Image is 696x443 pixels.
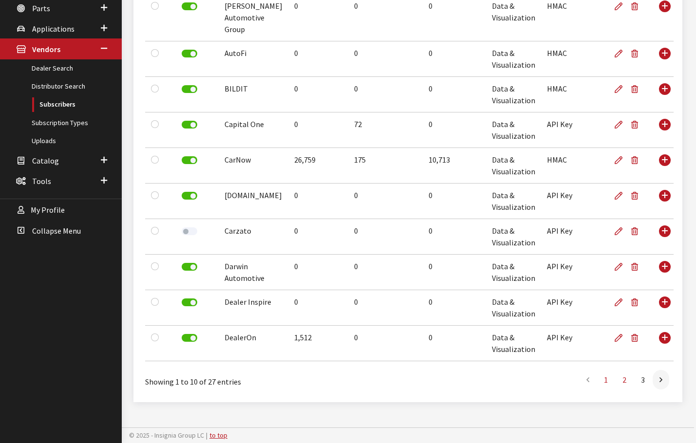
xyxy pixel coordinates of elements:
button: Delete Subscriber [627,255,646,279]
td: 0 [423,255,486,290]
td: Use Enter key to show more/less [652,184,674,219]
td: 0 [288,290,348,326]
td: 0 [348,326,423,361]
td: 0 [423,290,486,326]
label: Deactivate Subscriber [182,2,197,10]
label: Deactivate Subscriber [182,156,197,164]
td: AutoFi [219,41,288,77]
a: Edit Subscriber [614,41,627,66]
td: Data & Visualization [486,41,541,77]
td: 0 [288,41,348,77]
td: CarNow [219,148,288,184]
button: Delete Subscriber [627,219,646,243]
td: HMAC [541,148,608,184]
td: HMAC [541,41,608,77]
a: to top [209,431,227,440]
td: Data & Visualization [486,290,541,326]
td: 0 [288,77,348,112]
button: Delete Subscriber [627,290,646,314]
td: 0 [348,219,423,255]
td: API Key [541,184,608,219]
span: My Profile [31,205,65,215]
td: 10,713 [423,148,486,184]
a: Edit Subscriber [614,112,627,137]
span: Tools [32,176,51,186]
td: HMAC [541,77,608,112]
a: Edit Subscriber [614,290,627,314]
td: 72 [348,112,423,148]
td: 0 [423,41,486,77]
label: Deactivate Subscriber [182,85,197,93]
a: 2 [616,370,633,389]
td: Carzato [219,219,288,255]
td: 0 [423,219,486,255]
span: © 2025 - Insignia Group LC [129,431,204,440]
label: Deactivate Subscriber [182,263,197,271]
td: 0 [348,77,423,112]
span: | [206,431,207,440]
td: Dealer Inspire [219,290,288,326]
td: Use Enter key to show more/less [652,255,674,290]
td: 0 [423,326,486,361]
td: 0 [288,255,348,290]
label: Activate Subscriber [182,227,197,235]
td: Use Enter key to show more/less [652,148,674,184]
a: Edit Subscriber [614,148,627,172]
label: Deactivate Subscriber [182,334,197,342]
span: Catalog [32,156,59,166]
td: API Key [541,290,608,326]
button: Delete Subscriber [627,326,646,350]
td: BILDIT [219,77,288,112]
td: 0 [288,219,348,255]
td: Data & Visualization [486,255,541,290]
td: 0 [423,112,486,148]
span: Applications [32,24,75,34]
td: Capital One [219,112,288,148]
button: Delete Subscriber [627,41,646,66]
label: Deactivate Subscriber [182,192,197,200]
td: API Key [541,219,608,255]
td: Data & Visualization [486,219,541,255]
a: Edit Subscriber [614,77,627,101]
td: 0 [288,112,348,148]
td: API Key [541,255,608,290]
td: 26,759 [288,148,348,184]
td: Use Enter key to show more/less [652,112,674,148]
button: Delete Subscriber [627,77,646,101]
td: 0 [423,184,486,219]
label: Deactivate Subscriber [182,50,197,57]
span: Vendors [32,45,60,55]
td: [DOMAIN_NAME] [219,184,288,219]
td: 175 [348,148,423,184]
button: Delete Subscriber [627,184,646,208]
label: Deactivate Subscriber [182,121,197,129]
td: Data & Visualization [486,326,541,361]
td: Data & Visualization [486,112,541,148]
td: API Key [541,326,608,361]
td: Use Enter key to show more/less [652,290,674,326]
span: Parts [32,3,50,13]
label: Deactivate Subscriber [182,298,197,306]
td: Darwin Automotive [219,255,288,290]
td: Use Enter key to show more/less [652,41,674,77]
button: Delete Subscriber [627,148,646,172]
a: 1 [597,370,615,389]
td: 0 [423,77,486,112]
td: Use Enter key to show more/less [652,219,674,255]
td: 0 [348,290,423,326]
td: 0 [348,255,423,290]
div: Showing 1 to 10 of 27 entries [145,369,357,388]
a: Edit Subscriber [614,326,627,350]
td: Use Enter key to show more/less [652,77,674,112]
td: 0 [348,41,423,77]
a: Edit Subscriber [614,184,627,208]
td: Data & Visualization [486,184,541,219]
a: 3 [634,370,652,389]
a: Edit Subscriber [614,219,627,243]
td: 0 [348,184,423,219]
span: Collapse Menu [32,226,81,236]
td: API Key [541,112,608,148]
td: 0 [288,184,348,219]
td: 1,512 [288,326,348,361]
td: Data & Visualization [486,148,541,184]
